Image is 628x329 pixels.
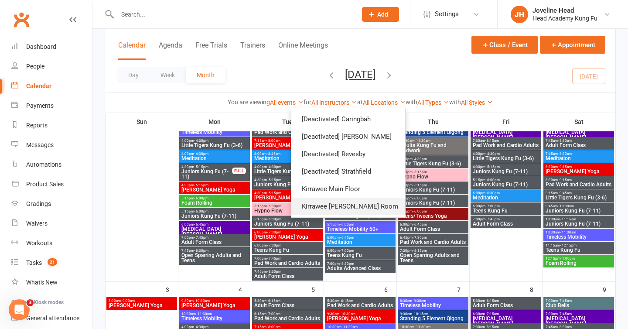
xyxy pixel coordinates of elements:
[118,41,146,60] button: Calendar
[291,163,405,180] a: [Deactivated] Strathfield
[26,161,61,168] div: Automations
[485,299,499,303] span: - 6:15am
[558,139,572,143] span: - 8:30am
[545,230,612,234] span: 10:30am
[254,208,321,213] span: Hypno Flow
[558,152,572,156] span: - 8:30am
[9,299,30,320] iframe: Intercom live chat
[11,155,92,175] a: Automations
[545,191,612,195] span: 9:15am
[11,175,92,194] a: Product Sales
[357,99,363,106] strong: at
[540,36,605,54] button: Appointment
[472,303,539,308] span: Adult Form Class
[186,67,225,83] button: Month
[254,234,321,240] span: [PERSON_NAME] Yoga
[399,213,467,219] span: Teens/Tweens Yoga
[291,198,405,215] a: Kirrawee [PERSON_NAME] Room
[194,183,208,187] span: - 5:15pm
[413,170,427,174] span: - 5:15pm
[239,282,251,296] div: 4
[254,217,321,221] span: 5:15pm
[327,262,394,266] span: 7:00pm
[117,67,150,83] button: Day
[532,14,597,22] div: Head Academy Kung Fu
[449,99,461,106] strong: with
[472,312,539,316] span: 6:30am
[181,226,248,237] span: [MEDICAL_DATA][PERSON_NAME]
[194,299,210,303] span: - 10:30am
[412,299,426,303] span: - 9:30am
[194,209,208,213] span: - 6:00pm
[545,243,612,247] span: 11:15am
[232,168,246,174] div: FULL
[194,152,208,156] span: - 4:30pm
[254,204,321,208] span: 5:15pm
[254,195,321,200] span: [PERSON_NAME] Yoga
[327,266,394,271] span: Adults Advanced Class
[472,165,539,169] span: 4:30pm
[181,152,248,156] span: 4:00pm
[545,178,612,182] span: 8:30am
[472,325,539,329] span: 7:30am
[254,257,321,260] span: 7:00pm
[254,316,321,321] span: Pad Work and Cardio Adults
[304,99,311,106] strong: for
[267,178,281,182] span: - 5:15pm
[545,247,612,253] span: Teens Kung Fu
[340,249,354,253] span: - 7:00pm
[327,303,394,308] span: Pad Work and Cardio Adults
[399,223,467,226] span: 6:00pm
[472,152,539,156] span: 4:00pm
[11,76,92,96] a: Calendar
[363,99,406,106] a: All Locations
[291,180,405,198] a: Kirrawee Main Floor
[327,325,394,329] span: 10:30am
[26,63,44,70] div: People
[26,43,56,50] div: Dashboard
[560,257,575,260] span: - 1:00pm
[181,200,248,206] span: Foam Rolling
[545,143,612,148] span: Adult Form Class
[254,152,321,156] span: 8:00am
[560,230,576,234] span: - 11:30am
[327,236,394,240] span: 6:00pm
[340,223,354,226] span: - 6:00pm
[181,240,248,245] span: Adult Form Class
[196,312,212,316] span: - 11:30am
[545,221,612,226] span: Juniors Kung Fu (7-11)
[461,99,493,106] a: All Styles
[194,139,208,143] span: - 4:30pm
[267,230,281,234] span: - 7:00pm
[26,181,64,188] div: Product Sales
[181,249,248,253] span: 7:45pm
[254,270,321,274] span: 7:45pm
[327,226,394,232] span: Timeless Mobility 60+
[545,152,612,156] span: 7:45am
[485,152,500,156] span: - 4:30pm
[545,303,612,308] span: Club Bells
[545,234,612,240] span: Timeless Mobility
[291,145,405,163] a: [Deactivated] Revesby
[254,130,321,135] span: Pad Work and Cardio Adults
[254,143,321,148] span: [PERSON_NAME] Yoga
[26,315,79,322] div: General attendance
[399,249,467,253] span: 7:30pm
[178,113,251,131] th: Mon
[472,169,539,174] span: Juniors Kung Fu (7-11)
[267,191,281,195] span: - 5:15pm
[472,208,539,213] span: Teens Kung Fu
[254,191,321,195] span: 4:30pm
[545,195,612,200] span: Little Tigers Kung Fu (3-6)
[417,99,449,106] a: All Types
[181,223,248,226] span: 6:00pm
[471,36,538,54] button: Class / Event
[485,312,499,316] span: - 7:15am
[472,182,539,187] span: Juniors Kung Fu (7-11)
[327,312,394,316] span: 9:30am
[399,325,467,329] span: 10:30am
[545,217,612,221] span: 10:30am
[472,130,539,140] span: [MEDICAL_DATA][PERSON_NAME]
[311,282,324,296] div: 5
[311,99,357,106] a: All Instructors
